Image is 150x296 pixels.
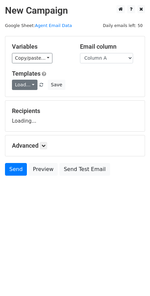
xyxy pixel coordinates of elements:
a: Preview [29,163,58,176]
h2: New Campaign [5,5,145,16]
h5: Advanced [12,142,138,149]
span: Daily emails left: 50 [101,22,145,29]
a: Daily emails left: 50 [101,23,145,28]
a: Copy/paste... [12,53,52,63]
h5: Email column [80,43,138,50]
small: Google Sheet: [5,23,72,28]
h5: Variables [12,43,70,50]
button: Save [48,80,65,90]
a: Send [5,163,27,176]
a: Load... [12,80,37,90]
a: Agent Email Data [35,23,72,28]
div: Loading... [12,107,138,125]
a: Send Test Email [59,163,110,176]
a: Templates [12,70,40,77]
h5: Recipients [12,107,138,115]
